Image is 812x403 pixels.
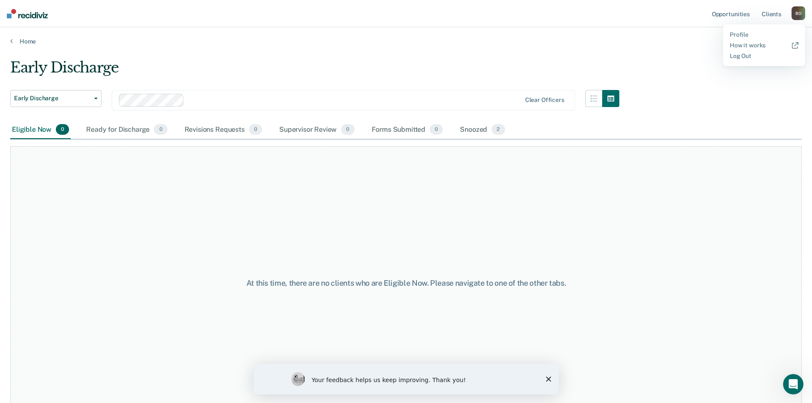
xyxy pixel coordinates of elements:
div: At this time, there are no clients who are Eligible Now. Please navigate to one of the other tabs. [208,278,604,288]
img: Recidiviz [7,9,48,18]
span: 0 [249,124,262,135]
span: Early Discharge [14,95,91,102]
span: 2 [491,124,505,135]
span: 0 [341,124,354,135]
span: 0 [56,124,69,135]
div: Forms Submitted0 [370,121,445,139]
a: Log Out [730,52,798,60]
div: Revisions Requests0 [183,121,264,139]
span: 0 [430,124,443,135]
div: Eligible Now0 [10,121,71,139]
div: Ready for Discharge0 [84,121,169,139]
span: 0 [154,124,167,135]
div: Clear officers [525,96,564,104]
button: Early Discharge [10,90,101,107]
div: B O [792,6,805,20]
button: BO [792,6,805,20]
a: Profile [730,31,798,38]
div: Snoozed2 [458,121,506,139]
div: Early Discharge [10,59,619,83]
iframe: Intercom live chat [783,374,803,394]
a: How it works [730,42,798,49]
div: Supervisor Review0 [277,121,356,139]
iframe: Survey by Kim from Recidiviz [254,364,559,394]
a: Home [10,38,802,45]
